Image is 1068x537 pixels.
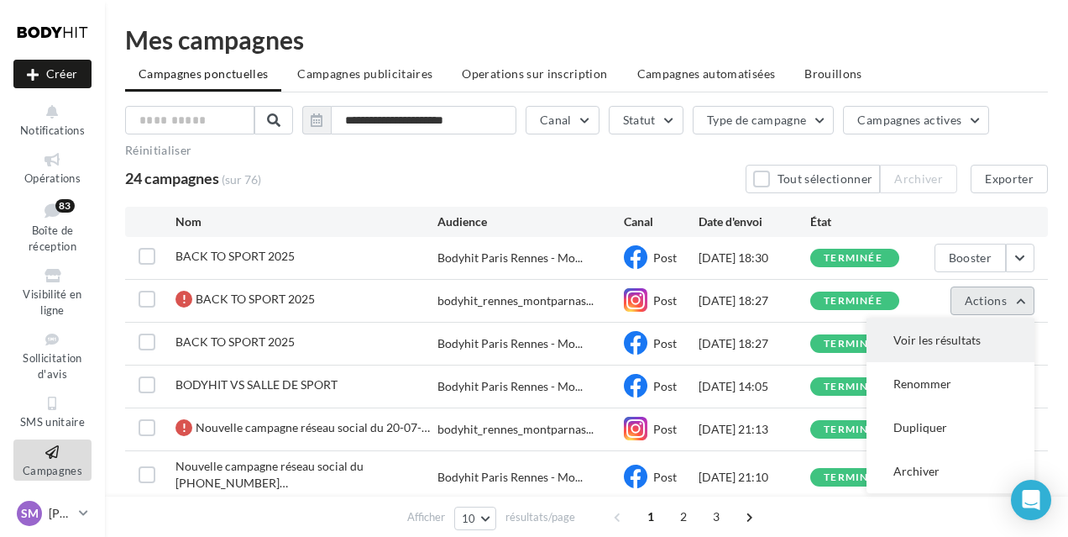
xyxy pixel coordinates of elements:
span: SM [21,505,39,522]
button: Canal [526,106,599,134]
span: BODYHIT VS SALLE DE SPORT [175,377,338,392]
span: Afficher [407,509,445,525]
span: (sur 76) [222,171,261,188]
button: Dupliquer [866,406,1034,450]
span: Operations sur inscription [462,66,607,81]
span: Bodyhit Paris Rennes - Mo... [437,378,583,395]
button: Actions [950,287,1034,315]
div: [DATE] 21:13 [699,421,810,438]
span: Notifications [20,124,85,137]
div: Canal [624,213,699,230]
span: Nouvelle campagne réseau social du 20-07-2025 21:08 [175,459,364,490]
a: Boîte de réception83 [13,196,92,257]
div: Nouvelle campagne [13,60,92,88]
button: Archiver [880,165,957,193]
div: [DATE] 14:05 [699,378,810,395]
span: BACK TO SPORT 2025 [175,334,295,349]
span: BACK TO SPORT 2025 [175,249,295,263]
span: Nouvelle campagne réseau social du 20-07-2025 21:13 [196,420,430,434]
a: Visibilité en ligne [13,263,92,320]
div: terminée [824,472,882,483]
a: SM [PERSON_NAME] [13,498,92,529]
div: Open Intercom Messenger [1011,480,1051,520]
div: Nom [175,213,437,230]
div: Audience [437,213,624,230]
button: Archiver [866,450,1034,493]
span: Bodyhit Paris Rennes - Mo... [437,335,583,352]
button: Voir les résultats [866,319,1034,362]
span: 1 [637,503,664,530]
button: Statut [609,106,683,134]
span: Campagnes actives [857,113,961,127]
span: Boîte de réception [29,224,76,253]
span: 10 [462,512,476,525]
span: Campagnes publicitaires [297,66,432,81]
div: [DATE] 21:10 [699,469,810,486]
button: Exporter [971,165,1048,193]
div: 83 [55,199,75,213]
span: Opérations [24,171,81,185]
span: Sollicitation d'avis [23,351,81,381]
span: BACK TO SPORT 2025 [196,292,315,306]
button: Renommer [866,362,1034,406]
div: Date d'envoi [699,213,810,230]
div: État [810,213,922,230]
button: Tout sélectionner [746,165,880,193]
a: Sollicitation d'avis [13,327,92,384]
div: [DATE] 18:27 [699,292,810,309]
div: [DATE] 18:27 [699,335,810,352]
span: Post [653,336,677,350]
span: 24 campagnes [125,169,219,187]
a: Campagnes [13,440,92,481]
span: Bodyhit Paris Rennes - Mo... [437,469,583,486]
span: Bodyhit Paris Rennes - Mo... [437,250,583,266]
a: Opérations [13,147,92,188]
span: Campagnes automatisées [637,66,776,81]
span: Brouillons [804,66,862,81]
button: Réinitialiser [125,144,192,157]
div: terminée [824,382,882,392]
div: terminée [824,424,882,435]
span: 2 [670,503,697,530]
span: Post [653,470,677,484]
div: terminée [824,253,882,264]
span: Visibilité en ligne [23,287,81,317]
div: [DATE] 18:30 [699,250,810,266]
button: 10 [454,507,497,530]
button: Campagnes actives [843,106,989,134]
span: Post [653,422,677,436]
span: Post [653,250,677,265]
span: Post [653,293,677,308]
div: terminée [824,296,882,307]
button: Notifications [13,99,92,140]
button: Type de campagne [693,106,835,134]
button: Booster [934,244,1006,272]
span: résultats/page [505,509,575,525]
span: bodyhit_rennes_montparnas... [437,292,594,309]
span: Campagnes [23,464,82,477]
p: [PERSON_NAME] [49,505,72,522]
a: SMS unitaire [13,391,92,432]
button: Créer [13,60,92,88]
div: Mes campagnes [125,27,1048,52]
span: Actions [965,293,1007,308]
span: 3 [703,503,730,530]
span: bodyhit_rennes_montparnas... [437,421,594,438]
span: SMS unitaire [20,415,85,429]
div: terminée [824,339,882,350]
span: Post [653,379,677,393]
